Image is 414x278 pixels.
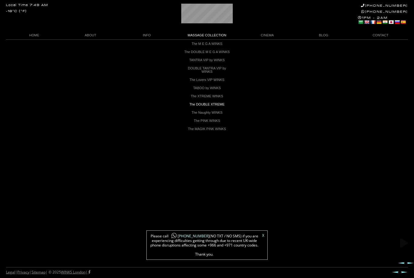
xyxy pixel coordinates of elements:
[382,20,388,25] a: Hindi
[175,31,239,39] a: MASSAGE COLLECTION
[181,84,233,92] a: TABOO by WINKS
[181,76,233,84] a: The Lovers VIP WINKS
[181,48,233,56] a: The DOUBLE M E G A WINKS
[358,20,363,25] a: Arabic
[17,270,29,275] a: Privacy
[181,40,233,48] a: The M E G A WINKS
[392,271,399,273] a: Prev
[361,4,408,8] a: [PHONE_NUMBER]
[6,10,27,13] div: -18°C (°F)
[407,262,414,264] a: Next
[181,56,233,64] a: TANTRA VIP by WINKS
[169,233,209,239] a: [PHONE_NUMBER]
[376,20,382,25] a: German
[352,31,408,39] a: CONTACT
[119,31,175,39] a: INFO
[62,31,119,39] a: ABOUT
[358,16,408,25] div: 1PM - 2AM
[401,271,408,273] a: Next
[364,20,369,25] a: English
[295,31,352,39] a: BLOG
[388,20,394,25] a: Japanese
[400,20,406,25] a: Spanish
[181,109,233,117] a: The Naughty WINKS
[398,262,405,264] a: Prev
[150,234,259,256] span: Please call (NO TXT / NO SMS) if you are experiencing difficulties getting through due to recent ...
[6,4,48,7] div: Local Time 7:49 AM
[181,64,233,76] a: DOUBLE TANTRA VIP by WINKS
[6,267,90,277] div: | | | © 2025 |
[181,92,233,100] a: The XTREME WINKS
[181,117,233,125] a: The PINK WINKS
[370,20,376,25] a: French
[181,125,233,133] a: The MAGIK PINK WINKS
[6,31,62,39] a: HOME
[32,270,45,275] a: Sitemap
[181,100,233,109] a: The DOUBLE XTREME
[394,20,400,25] a: Russian
[361,10,408,14] a: [PHONE_NUMBER]
[171,233,177,239] img: whatsapp-icon1.png
[6,270,15,275] a: Legal
[61,270,85,275] a: WINKS London
[239,31,295,39] a: CINEMA
[262,234,264,237] a: X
